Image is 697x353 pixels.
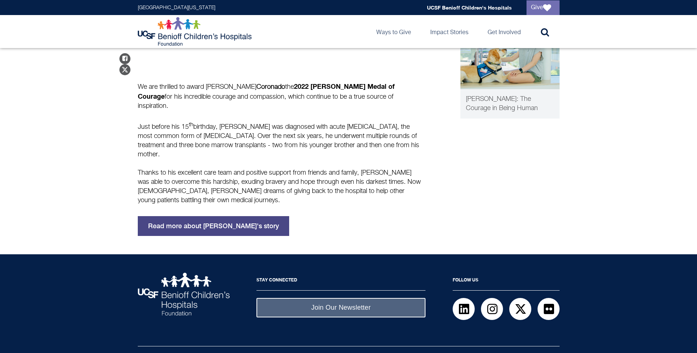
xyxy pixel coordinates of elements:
a: Give [527,0,560,15]
a: Impact Stories [424,15,474,48]
a: Get Involved [482,15,527,48]
sup: th [189,122,193,127]
img: Logo for UCSF Benioff Children's Hospitals Foundation [138,17,254,46]
img: UCSF Benioff Children's Hospitals [138,273,230,316]
h2: Stay Connected [256,273,425,291]
p: Thanks to his excellent care team and positive support from friends and family, [PERSON_NAME] was... [138,168,421,205]
span: [PERSON_NAME]: The Courage in Being Human [466,96,538,112]
h2: Follow Us [453,273,560,291]
p: We are thrilled to award [PERSON_NAME] the for his incredible courage and compassion, which conti... [138,82,421,111]
a: [GEOGRAPHIC_DATA][US_STATE] [138,5,215,10]
a: Read more about [PERSON_NAME]'s story [138,216,289,236]
a: Patient Care [PERSON_NAME]: The Courage in Being Human [460,25,560,119]
p: Just before his 15 birthday, [PERSON_NAME] was diagnosed with acute [MEDICAL_DATA], the most comm... [138,120,421,159]
a: Join Our Newsletter [256,298,425,317]
a: UCSF Benioff Children's Hospitals [427,4,512,11]
img: elena-thumbnail-video-no-button.png [460,25,560,90]
b: Coronado [256,84,285,90]
a: Ways to Give [370,15,417,48]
